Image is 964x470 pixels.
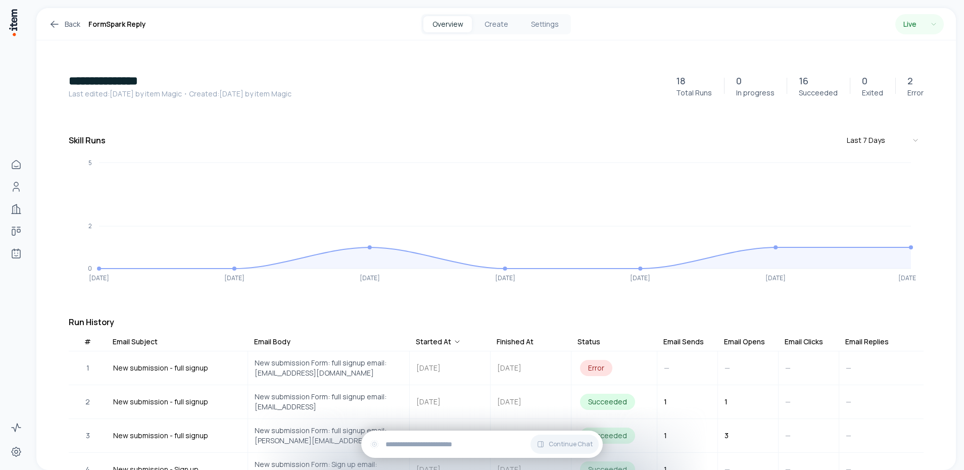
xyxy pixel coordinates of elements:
[86,362,89,374] span: 1
[845,337,889,347] div: Email Replies
[224,274,245,282] tspan: [DATE]
[254,337,291,347] div: Email Body
[664,397,667,406] span: 1
[520,16,569,32] button: Settings
[725,363,730,373] span: —
[8,8,18,37] img: Item Brain Logo
[88,159,92,167] tspan: 5
[907,74,913,88] p: 2
[255,392,403,412] span: New submission Form: full signup email: [EMAIL_ADDRESS]
[6,154,26,175] a: Home
[495,274,515,282] tspan: [DATE]
[360,274,380,282] tspan: [DATE]
[663,337,704,347] div: Email Sends
[497,337,534,347] div: Finished At
[785,397,791,406] span: —
[785,337,823,347] div: Email Clicks
[69,89,664,99] p: Last edited: [DATE] by item Magic ・Created: [DATE] by item Magic
[113,337,158,347] div: Email Subject
[472,16,520,32] button: Create
[862,88,883,98] p: Exited
[785,363,791,373] span: —
[630,274,650,282] tspan: [DATE]
[361,431,603,458] div: Continue Chat
[6,417,26,438] a: Activity
[577,337,600,347] div: Status
[423,16,472,32] button: Overview
[907,88,924,98] p: Error
[725,397,728,406] span: 1
[113,362,208,374] span: New submission - full signup
[580,394,635,410] div: Succeeded
[799,88,838,98] p: Succeeded
[531,435,599,454] button: Continue Chat
[88,18,146,30] h1: FormSpark Reply
[6,221,26,241] a: Deals
[416,337,461,347] div: Started At
[765,274,786,282] tspan: [DATE]
[724,337,765,347] div: Email Opens
[69,134,106,146] h3: Skill Runs
[725,431,729,440] span: 3
[843,131,924,149] button: Last 7 Days
[799,74,808,88] p: 16
[898,274,919,282] tspan: [DATE]
[736,74,742,88] p: 0
[6,442,26,462] a: Settings
[49,18,80,30] a: Back
[89,274,109,282] tspan: [DATE]
[664,363,669,373] span: —
[85,396,90,407] span: 2
[580,360,612,376] div: Error
[846,397,851,406] span: —
[88,222,92,230] tspan: 2
[255,426,403,446] span: New submission Form: full signup email: [PERSON_NAME][EMAIL_ADDRESS][DOMAIN_NAME]
[255,358,403,378] span: New submission Form: full signup email: [EMAIL_ADDRESS][DOMAIN_NAME]
[113,396,208,407] span: New submission - full signup
[846,363,851,373] span: —
[676,74,686,88] p: 18
[84,337,91,347] div: #
[6,243,26,264] a: Agents
[69,316,924,328] h3: Run History
[676,88,712,98] p: Total Runs
[664,431,667,440] span: 1
[6,177,26,197] a: People
[88,264,92,273] tspan: 0
[6,199,26,219] a: Companies
[549,440,593,448] span: Continue Chat
[785,431,791,440] span: —
[86,430,90,441] span: 3
[846,431,851,440] span: —
[736,88,775,98] p: In progress
[113,430,208,441] span: New submission - full signup
[580,428,635,444] div: Succeeded
[862,74,867,88] p: 0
